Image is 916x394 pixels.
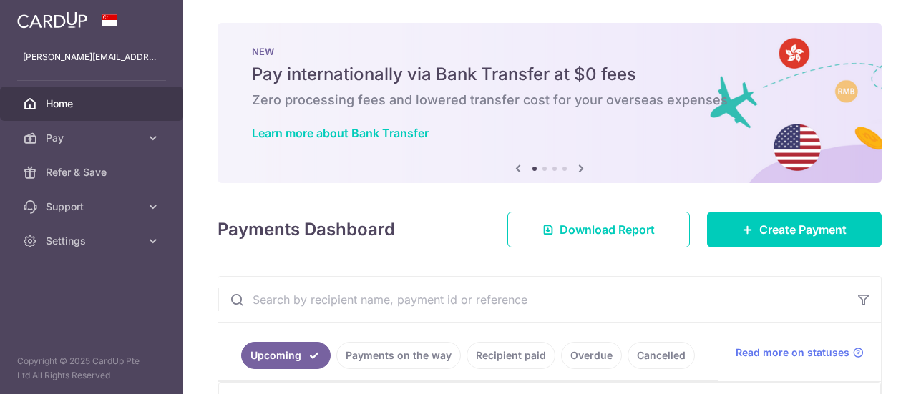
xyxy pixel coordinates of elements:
[218,277,847,322] input: Search by recipient name, payment id or reference
[46,234,140,248] span: Settings
[252,46,847,57] p: NEW
[467,342,555,369] a: Recipient paid
[46,165,140,179] span: Refer & Save
[507,212,690,247] a: Download Report
[17,11,87,29] img: CardUp
[46,131,140,145] span: Pay
[252,92,847,109] h6: Zero processing fees and lowered transfer cost for your overseas expenses
[759,221,847,238] span: Create Payment
[46,200,140,214] span: Support
[23,50,160,64] p: [PERSON_NAME][EMAIL_ADDRESS][DOMAIN_NAME]
[252,126,429,140] a: Learn more about Bank Transfer
[46,97,140,111] span: Home
[561,342,622,369] a: Overdue
[336,342,461,369] a: Payments on the way
[736,345,864,360] a: Read more on statuses
[707,212,882,247] a: Create Payment
[241,342,331,369] a: Upcoming
[252,63,847,86] h5: Pay internationally via Bank Transfer at $0 fees
[218,23,882,183] img: Bank transfer banner
[628,342,695,369] a: Cancelled
[736,345,849,360] span: Read more on statuses
[218,217,395,242] h4: Payments Dashboard
[560,221,655,238] span: Download Report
